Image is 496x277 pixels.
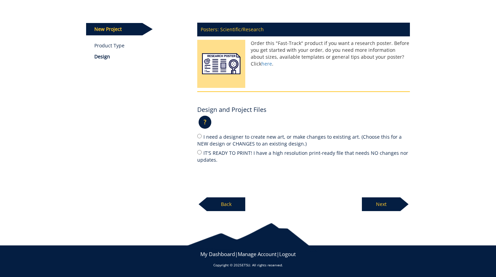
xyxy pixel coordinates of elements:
a: Manage Account [238,251,276,257]
a: here [261,60,272,67]
a: ETSU [242,263,250,267]
input: I need a designer to create new art, or make changes to existing art. (Choose this for a NEW desi... [197,134,202,138]
a: Product Type [94,42,187,49]
p: ? [199,116,211,129]
a: Logout [279,251,296,257]
p: Design [94,53,187,60]
p: Next [362,197,400,211]
label: I need a designer to create new art, or make changes to existing art. (Choose this for a NEW desi... [197,133,410,147]
p: Back [207,197,245,211]
h4: Design and Project Files [197,106,267,113]
p: Posters: Scientific/Research [197,23,410,36]
p: Order this "Fast-Track" product if you want a research poster. Before you get started with your o... [197,40,410,67]
input: IT'S READY TO PRINT! I have a high resolution print-ready file that needs NO changes nor updates. [197,150,202,154]
label: IT'S READY TO PRINT! I have a high resolution print-ready file that needs NO changes nor updates. [197,149,410,163]
a: My Dashboard [200,251,235,257]
p: New Project [86,23,142,35]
